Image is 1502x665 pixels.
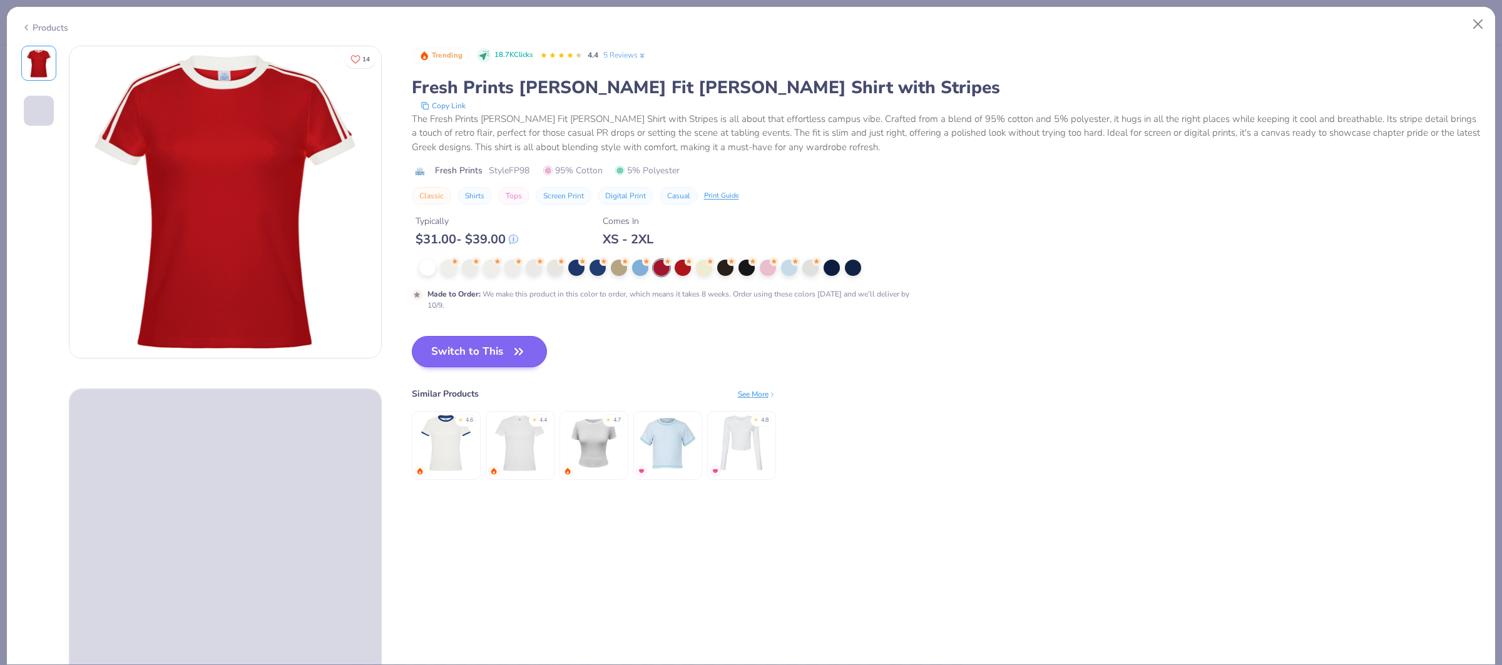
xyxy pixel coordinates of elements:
div: The Fresh Prints [PERSON_NAME] Fit [PERSON_NAME] Shirt with Stripes is all about that effortless ... [412,112,1481,155]
img: Fresh Prints Simone Slim Fit Ringer Shirt [416,414,476,473]
img: Trending sort [419,51,429,61]
img: Front [69,46,381,358]
div: See More [738,388,776,400]
button: Tops [498,187,529,205]
a: 5 Reviews [603,49,646,61]
div: XS - 2XL [603,231,653,247]
img: trending.gif [564,467,571,475]
span: Fresh Prints [435,164,483,177]
button: Switch to This [412,336,548,367]
div: ★ [754,416,759,421]
strong: Made to Order : [427,289,481,299]
span: 14 [362,56,370,63]
button: Screen Print [536,187,591,205]
div: $ 31.00 - $ 39.00 [416,231,518,247]
div: 4.4 [539,416,547,425]
div: ★ [532,416,537,421]
img: Front [24,48,54,78]
span: 5% Polyester [615,164,680,177]
div: Products [21,21,68,34]
img: brand logo [412,166,429,176]
span: Style FP98 [489,164,529,177]
span: 4.4 [588,50,598,60]
span: Trending [432,52,462,59]
img: Fresh Prints Sunset Ribbed T-shirt [564,414,623,473]
div: Comes In [603,215,653,228]
img: MostFav.gif [712,467,719,475]
img: trending.gif [490,467,498,475]
div: 4.4 Stars [540,46,583,66]
div: 4.6 [466,416,473,425]
div: Print Guide [704,191,739,201]
button: Casual [660,187,698,205]
button: copy to clipboard [417,99,469,112]
div: 4.8 [761,416,769,425]
button: Shirts [457,187,492,205]
button: Like [345,50,375,68]
button: Close [1466,13,1490,36]
div: Typically [416,215,518,228]
img: Fresh Prints Cover Stitched Mini Tee [638,414,697,473]
img: trending.gif [416,467,424,475]
button: Badge Button [413,48,469,64]
img: MostFav.gif [638,467,645,475]
span: 18.7K Clicks [494,50,533,61]
span: 95% Cotton [543,164,603,177]
div: ★ [458,416,463,421]
div: 4.7 [613,416,621,425]
img: Bella Canvas Ladies' Micro Ribbed Long Sleeve Baby Tee [712,414,771,473]
div: Similar Products [412,387,479,400]
button: Classic [412,187,451,205]
img: Fresh Prints Naomi Slim Fit Y2K Shirt [490,414,549,473]
div: ★ [606,416,611,421]
div: We make this product in this color to order, which means it takes 8 weeks. Order using these colo... [427,288,912,311]
div: Fresh Prints [PERSON_NAME] Fit [PERSON_NAME] Shirt with Stripes [412,76,1481,99]
button: Digital Print [598,187,653,205]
